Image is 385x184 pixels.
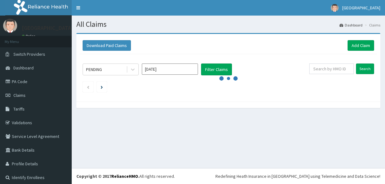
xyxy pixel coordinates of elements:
[13,65,34,71] span: Dashboard
[22,34,37,38] a: Online
[76,20,380,28] h1: All Claims
[111,173,138,179] a: RelianceHMO
[342,5,380,11] span: [GEOGRAPHIC_DATA]
[13,92,26,98] span: Claims
[339,22,363,28] a: Dashboard
[363,22,380,28] li: Claims
[86,66,102,73] div: PENDING
[215,173,380,179] div: Redefining Heath Insurance in [GEOGRAPHIC_DATA] using Telemedicine and Data Science!
[348,40,374,51] a: Add Claim
[309,64,354,74] input: Search by HMO ID
[219,69,238,88] svg: audio-loading
[3,19,17,33] img: User Image
[101,84,103,90] a: Next page
[201,64,232,75] button: Filter Claims
[356,64,374,74] input: Search
[13,51,45,57] span: Switch Providers
[76,173,139,179] strong: Copyright © 2017 .
[83,40,131,51] button: Download Paid Claims
[142,64,198,75] input: Select Month and Year
[87,84,89,90] a: Previous page
[13,106,25,112] span: Tariffs
[22,25,73,31] p: [GEOGRAPHIC_DATA]
[331,4,339,12] img: User Image
[72,168,385,184] footer: All rights reserved.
